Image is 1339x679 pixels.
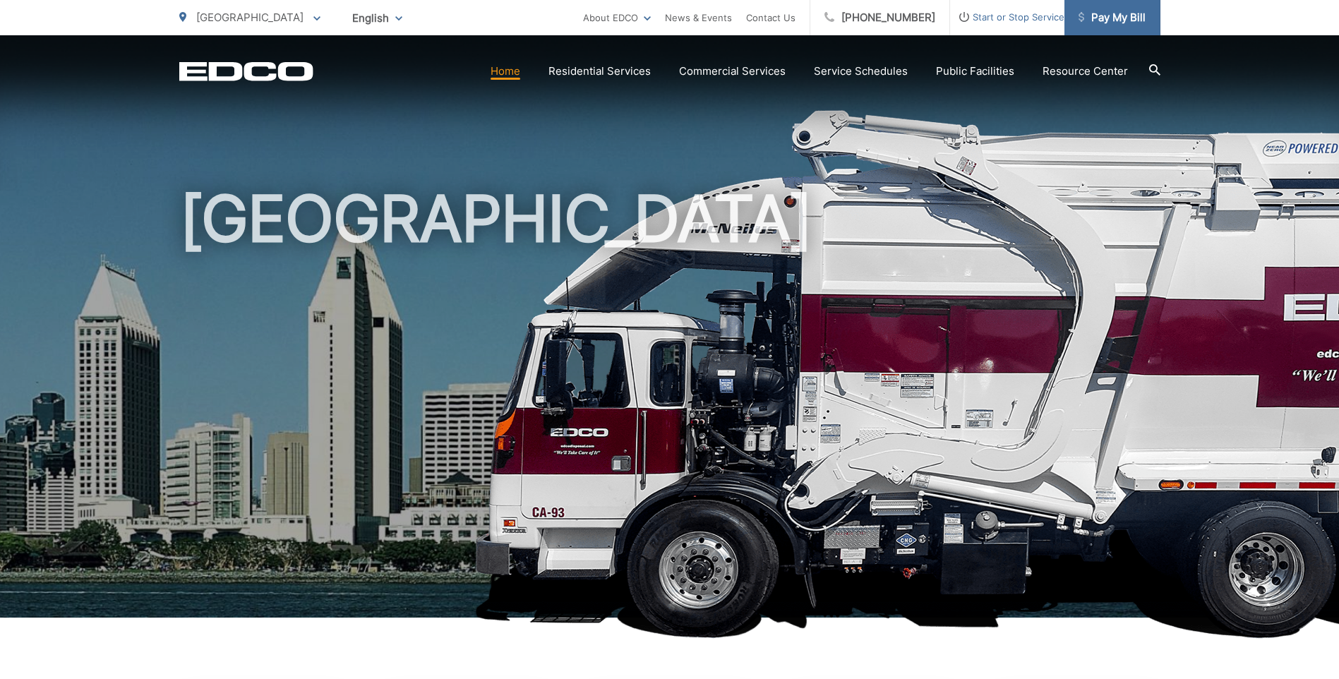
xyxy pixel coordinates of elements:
[491,63,520,80] a: Home
[1043,63,1128,80] a: Resource Center
[196,11,304,24] span: [GEOGRAPHIC_DATA]
[342,6,413,30] span: English
[583,9,651,26] a: About EDCO
[746,9,795,26] a: Contact Us
[548,63,651,80] a: Residential Services
[679,63,786,80] a: Commercial Services
[179,184,1160,630] h1: [GEOGRAPHIC_DATA]
[814,63,908,80] a: Service Schedules
[936,63,1014,80] a: Public Facilities
[1079,9,1146,26] span: Pay My Bill
[665,9,732,26] a: News & Events
[179,61,313,81] a: EDCD logo. Return to the homepage.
